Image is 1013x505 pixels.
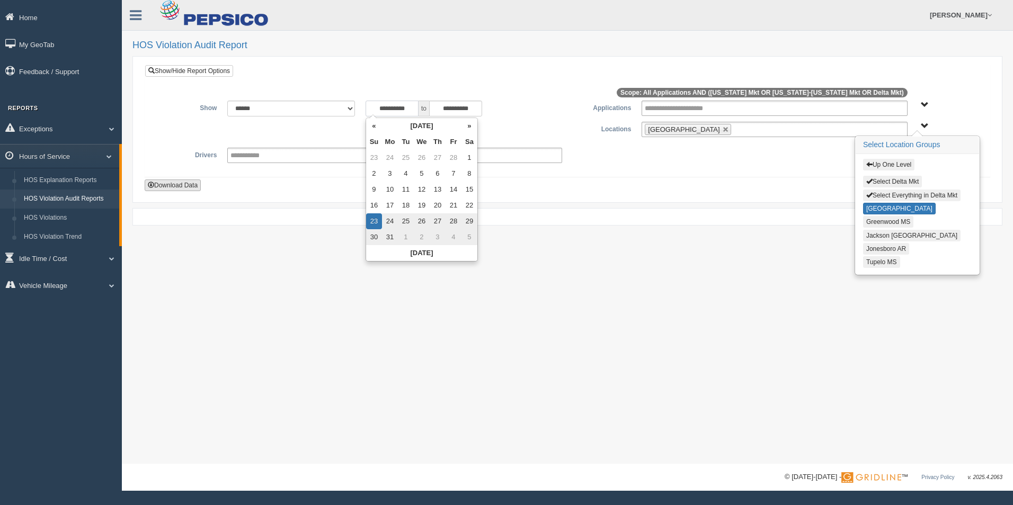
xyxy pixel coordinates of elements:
[419,101,429,116] span: to
[461,166,477,182] td: 8
[617,88,908,97] span: Scope: All Applications AND ([US_STATE] Mkt OR [US_STATE]-[US_STATE] Mkt OR Delta Mkt)
[366,245,477,261] th: [DATE]
[863,190,961,201] button: Select Everything in Delta Mkt
[398,213,414,229] td: 25
[414,182,430,197] td: 12
[461,118,477,134] th: »
[414,166,430,182] td: 5
[382,166,398,182] td: 3
[366,229,382,245] td: 30
[414,134,430,150] th: We
[785,472,1002,483] div: © [DATE]-[DATE] - ™
[446,213,461,229] td: 28
[153,101,222,113] label: Show
[398,197,414,213] td: 18
[382,134,398,150] th: Mo
[19,190,119,209] a: HOS Violation Audit Reports
[382,229,398,245] td: 31
[863,176,922,187] button: Select Delta Mkt
[414,150,430,166] td: 26
[153,148,222,160] label: Drivers
[461,197,477,213] td: 22
[430,229,446,245] td: 3
[430,134,446,150] th: Th
[567,101,636,113] label: Applications
[863,216,913,228] button: Greenwood MS
[382,118,461,134] th: [DATE]
[430,150,446,166] td: 27
[145,65,233,77] a: Show/Hide Report Options
[366,150,382,166] td: 23
[382,213,398,229] td: 24
[132,40,1002,51] h2: HOS Violation Audit Report
[414,213,430,229] td: 26
[19,228,119,247] a: HOS Violation Trend
[366,166,382,182] td: 2
[863,159,914,170] button: Up One Level
[19,171,119,190] a: HOS Explanation Reports
[382,197,398,213] td: 17
[863,230,961,241] button: Jackson [GEOGRAPHIC_DATA]
[921,474,954,480] a: Privacy Policy
[366,134,382,150] th: Su
[461,150,477,166] td: 1
[19,209,119,228] a: HOS Violations
[414,229,430,245] td: 2
[366,182,382,197] td: 9
[145,179,201,191] button: Download Data
[366,197,382,213] td: 16
[461,182,477,197] td: 15
[430,197,446,213] td: 20
[414,197,430,213] td: 19
[446,182,461,197] td: 14
[968,474,1002,480] span: v. 2025.4.2063
[398,229,414,245] td: 1
[398,166,414,182] td: 4
[863,256,900,268] button: Tupelo MS
[446,166,461,182] td: 7
[446,197,461,213] td: 21
[430,213,446,229] td: 27
[366,213,382,229] td: 23
[461,213,477,229] td: 29
[446,134,461,150] th: Fr
[446,229,461,245] td: 4
[841,472,901,483] img: Gridline
[648,125,719,133] span: [GEOGRAPHIC_DATA]
[430,182,446,197] td: 13
[398,134,414,150] th: Tu
[863,243,909,255] button: Jonesboro AR
[461,134,477,150] th: Sa
[398,150,414,166] td: 25
[461,229,477,245] td: 5
[863,203,936,214] button: [GEOGRAPHIC_DATA]
[856,137,979,154] h3: Select Location Groups
[366,118,382,134] th: «
[382,150,398,166] td: 24
[430,166,446,182] td: 6
[446,150,461,166] td: 28
[398,182,414,197] td: 11
[567,122,636,134] label: Locations
[382,182,398,197] td: 10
